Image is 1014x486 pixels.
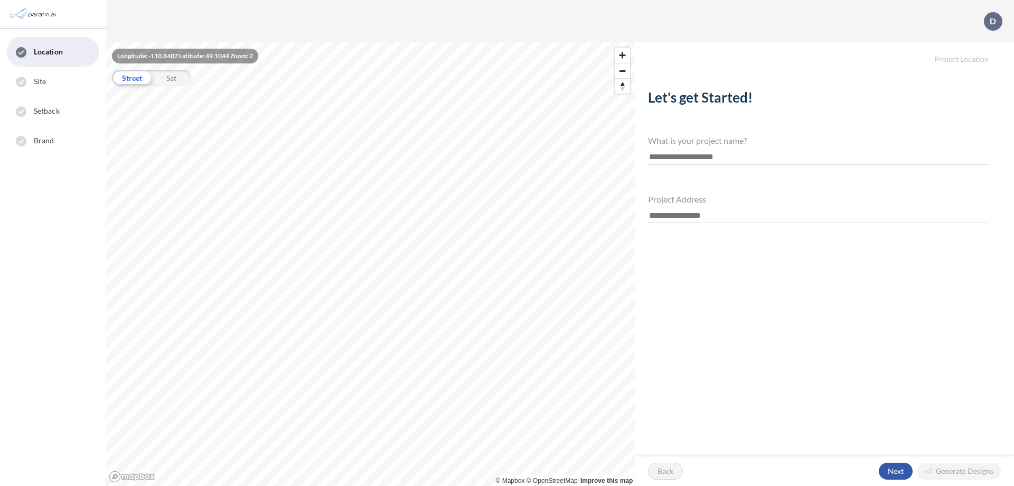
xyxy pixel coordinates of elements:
[152,70,191,86] div: Sat
[34,106,60,116] span: Setback
[34,135,54,146] span: Brand
[615,48,630,63] button: Zoom in
[615,63,630,78] button: Zoom out
[112,49,258,63] div: Longitude: -110.8407 Latitude: 49.1044 Zoom: 2
[106,42,635,486] canvas: Map
[34,76,46,87] span: Site
[635,42,1014,64] h5: Project Location
[527,477,578,484] a: OpenStreetMap
[615,78,630,94] button: Reset bearing to north
[648,89,989,110] h2: Let's get Started!
[990,16,996,26] p: D
[112,70,152,86] div: Street
[34,47,63,57] span: Location
[109,471,155,483] a: Mapbox homepage
[580,477,633,484] a: Improve this map
[879,463,913,480] button: Next
[496,477,525,484] a: Mapbox
[648,135,989,145] h4: What is your project name?
[8,4,59,24] img: Parafin
[615,79,630,94] span: Reset bearing to north
[648,194,989,204] h4: Project Address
